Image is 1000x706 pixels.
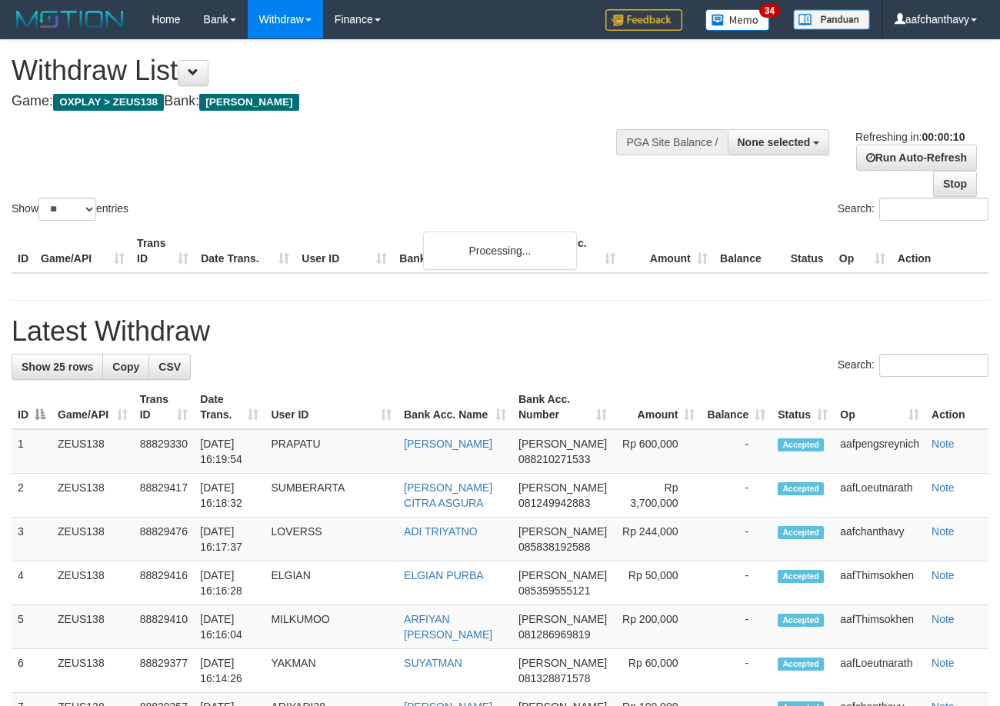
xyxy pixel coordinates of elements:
[102,354,149,380] a: Copy
[518,438,607,450] span: [PERSON_NAME]
[52,649,134,693] td: ZEUS138
[738,136,811,148] span: None selected
[932,438,955,450] a: Note
[134,474,195,518] td: 88829417
[793,9,870,30] img: panduan.png
[778,658,824,671] span: Accepted
[613,429,701,474] td: Rp 600,000
[404,525,478,538] a: ADI TRIYATNO
[778,526,824,539] span: Accepted
[879,198,988,221] input: Search:
[194,474,265,518] td: [DATE] 16:18:32
[613,605,701,649] td: Rp 200,000
[613,561,701,605] td: Rp 50,000
[518,541,590,553] span: Copy 085838192588 to clipboard
[518,628,590,641] span: Copy 081286969819 to clipboard
[12,8,128,31] img: MOTION_logo.png
[404,481,492,509] a: [PERSON_NAME] CITRA ASGURA
[12,354,103,380] a: Show 25 rows
[701,474,772,518] td: -
[622,229,714,273] th: Amount
[834,385,925,429] th: Op: activate to sort column ascending
[701,649,772,693] td: -
[925,385,988,429] th: Action
[12,474,52,518] td: 2
[52,518,134,561] td: ZEUS138
[12,385,52,429] th: ID: activate to sort column descending
[134,605,195,649] td: 88829410
[778,570,824,583] span: Accepted
[833,229,892,273] th: Op
[265,561,398,605] td: ELGIAN
[12,229,35,273] th: ID
[778,438,824,451] span: Accepted
[12,316,988,347] h1: Latest Withdraw
[195,229,295,273] th: Date Trans.
[393,229,528,273] th: Bank Acc. Name
[199,94,298,111] span: [PERSON_NAME]
[12,198,128,221] label: Show entries
[701,429,772,474] td: -
[922,131,965,143] strong: 00:00:10
[834,605,925,649] td: aafThimsokhen
[616,129,727,155] div: PGA Site Balance /
[701,561,772,605] td: -
[12,518,52,561] td: 3
[613,649,701,693] td: Rp 60,000
[194,518,265,561] td: [DATE] 16:17:37
[265,649,398,693] td: YAKMAN
[404,613,492,641] a: ARFIYAN [PERSON_NAME]
[932,481,955,494] a: Note
[194,429,265,474] td: [DATE] 16:19:54
[194,605,265,649] td: [DATE] 16:16:04
[423,231,577,270] div: Processing...
[613,518,701,561] td: Rp 244,000
[12,55,652,86] h1: Withdraw List
[131,229,195,273] th: Trans ID
[778,482,824,495] span: Accepted
[834,561,925,605] td: aafThimsokhen
[52,605,134,649] td: ZEUS138
[134,385,195,429] th: Trans ID: activate to sort column ascending
[265,518,398,561] td: LOVERSS
[613,474,701,518] td: Rp 3,700,000
[158,361,181,373] span: CSV
[933,171,977,197] a: Stop
[512,385,613,429] th: Bank Acc. Number: activate to sort column ascending
[785,229,833,273] th: Status
[52,561,134,605] td: ZEUS138
[12,429,52,474] td: 1
[518,657,607,669] span: [PERSON_NAME]
[838,198,988,221] label: Search:
[134,561,195,605] td: 88829416
[12,561,52,605] td: 4
[295,229,393,273] th: User ID
[398,385,512,429] th: Bank Acc. Name: activate to sort column ascending
[12,649,52,693] td: 6
[605,9,682,31] img: Feedback.jpg
[518,481,607,494] span: [PERSON_NAME]
[728,129,830,155] button: None selected
[714,229,785,273] th: Balance
[12,94,652,109] h4: Game: Bank:
[772,385,834,429] th: Status: activate to sort column ascending
[518,613,607,625] span: [PERSON_NAME]
[705,9,770,31] img: Button%20Memo.svg
[932,657,955,669] a: Note
[265,385,398,429] th: User ID: activate to sort column ascending
[134,518,195,561] td: 88829476
[265,605,398,649] td: MILKUMOO
[834,429,925,474] td: aafpengsreynich
[932,569,955,581] a: Note
[53,94,164,111] span: OXPLAY > ZEUS138
[148,354,191,380] a: CSV
[194,561,265,605] td: [DATE] 16:16:28
[38,198,96,221] select: Showentries
[194,385,265,429] th: Date Trans.: activate to sort column ascending
[518,453,590,465] span: Copy 088210271533 to clipboard
[759,4,780,18] span: 34
[52,429,134,474] td: ZEUS138
[52,474,134,518] td: ZEUS138
[778,614,824,627] span: Accepted
[35,229,131,273] th: Game/API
